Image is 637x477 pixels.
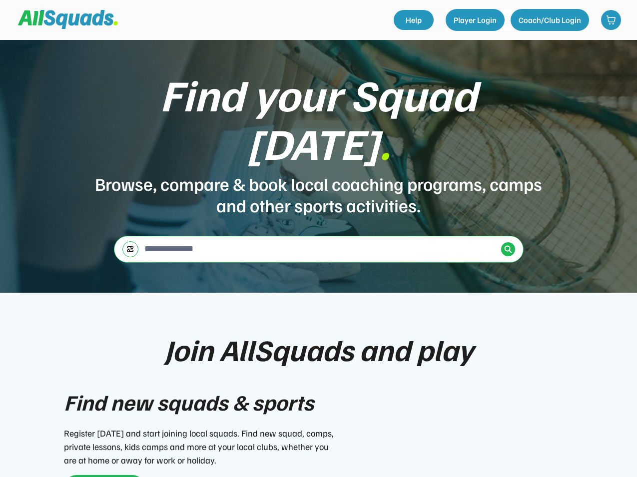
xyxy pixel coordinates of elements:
[446,9,505,31] button: Player Login
[164,333,473,366] div: Join AllSquads and play
[606,15,616,25] img: shopping-cart-01%20%281%29.svg
[94,70,544,167] div: Find your Squad [DATE]
[18,10,118,29] img: Squad%20Logo.svg
[511,9,589,31] button: Coach/Club Login
[126,245,134,253] img: settings-03.svg
[379,115,390,170] font: .
[94,173,544,216] div: Browse, compare & book local coaching programs, camps and other sports activities.
[504,245,512,253] img: Icon%20%2838%29.svg
[64,427,339,467] div: Register [DATE] and start joining local squads. Find new squad, comps, private lessons, kids camp...
[394,10,434,30] a: Help
[64,386,314,419] div: Find new squads & sports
